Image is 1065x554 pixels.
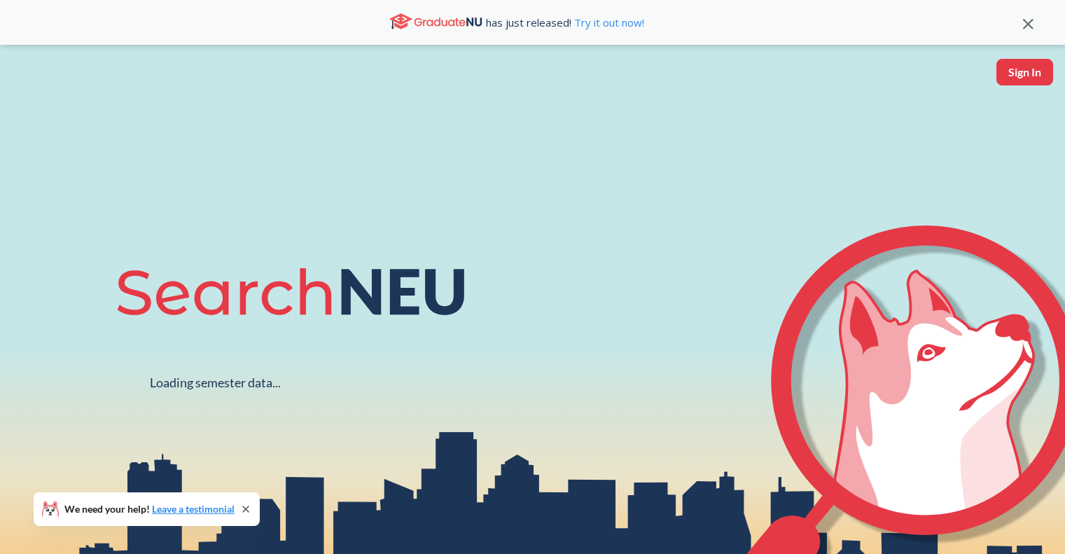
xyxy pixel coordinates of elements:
[64,504,235,514] span: We need your help!
[150,375,281,391] div: Loading semester data...
[14,59,47,102] img: sandbox logo
[152,503,235,515] a: Leave a testimonial
[996,59,1053,85] button: Sign In
[571,15,644,29] a: Try it out now!
[486,15,644,30] span: has just released!
[14,59,47,106] a: sandbox logo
